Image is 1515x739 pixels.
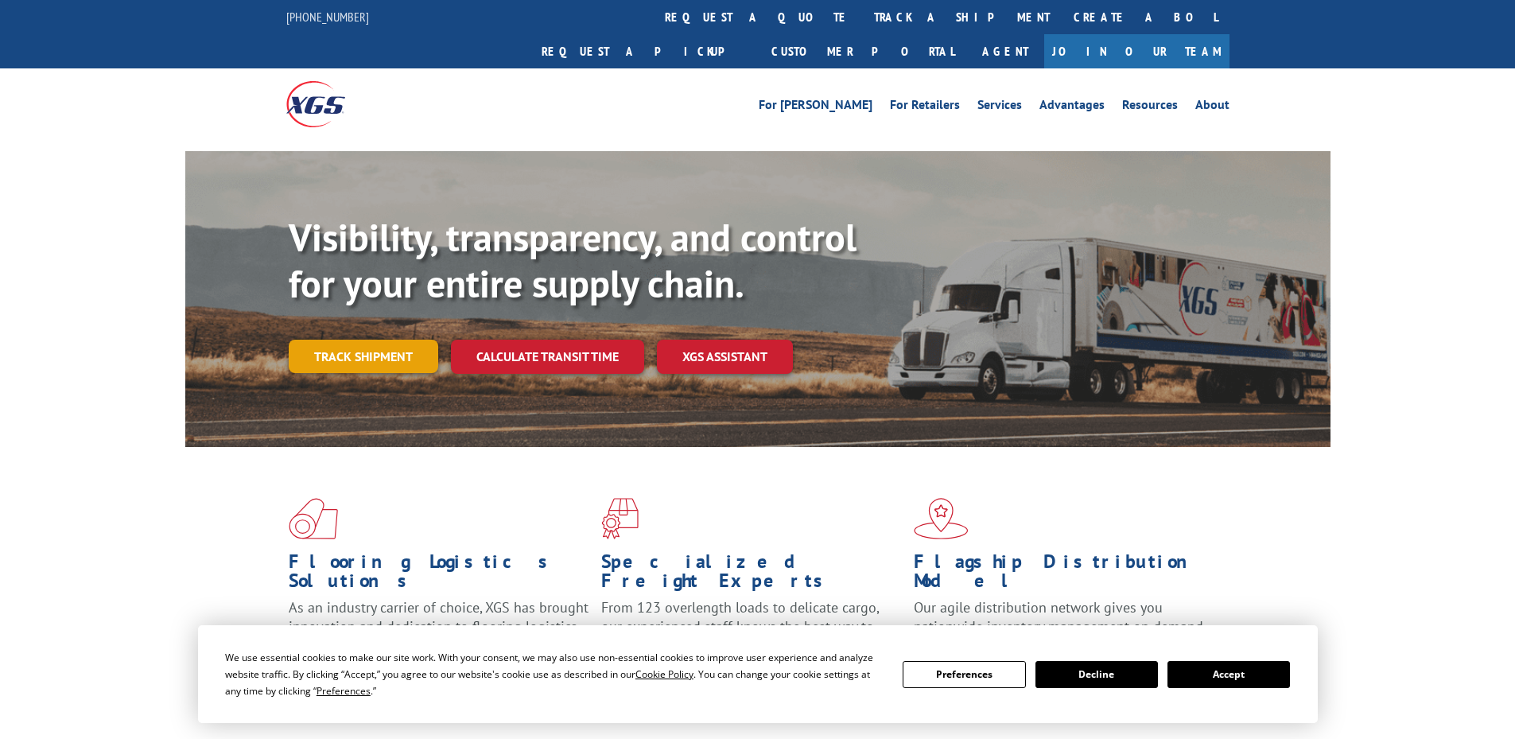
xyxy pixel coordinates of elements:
a: Join Our Team [1044,34,1229,68]
button: Accept [1167,661,1290,688]
h1: Specialized Freight Experts [601,552,902,598]
a: Agent [966,34,1044,68]
a: [PHONE_NUMBER] [286,9,369,25]
a: Customer Portal [759,34,966,68]
a: Request a pickup [530,34,759,68]
a: Track shipment [289,340,438,373]
a: XGS ASSISTANT [657,340,793,374]
span: As an industry carrier of choice, XGS has brought innovation and dedication to flooring logistics... [289,598,589,655]
h1: Flooring Logistics Solutions [289,552,589,598]
a: For Retailers [890,99,960,116]
h1: Flagship Distribution Model [914,552,1214,598]
b: Visibility, transparency, and control for your entire supply chain. [289,212,857,308]
img: xgs-icon-flagship-distribution-model-red [914,498,969,539]
div: Cookie Consent Prompt [198,625,1318,723]
button: Decline [1035,661,1158,688]
a: About [1195,99,1229,116]
img: xgs-icon-total-supply-chain-intelligence-red [289,498,338,539]
a: For [PERSON_NAME] [759,99,872,116]
span: Our agile distribution network gives you nationwide inventory management on demand. [914,598,1206,636]
div: We use essential cookies to make our site work. With your consent, we may also use non-essential ... [225,649,884,699]
button: Preferences [903,661,1025,688]
img: xgs-icon-focused-on-flooring-red [601,498,639,539]
a: Calculate transit time [451,340,644,374]
span: Preferences [317,684,371,698]
a: Advantages [1039,99,1105,116]
span: Cookie Policy [635,667,693,681]
a: Resources [1122,99,1178,116]
a: Services [977,99,1022,116]
p: From 123 overlength loads to delicate cargo, our experienced staff knows the best way to move you... [601,598,902,669]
